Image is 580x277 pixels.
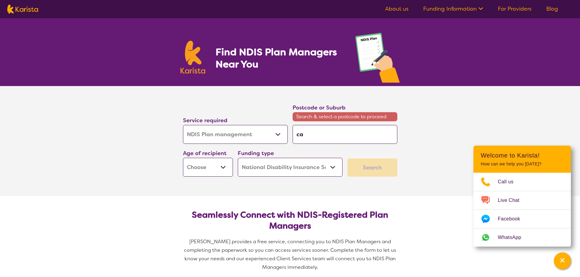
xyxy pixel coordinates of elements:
img: plan-management [355,33,400,86]
a: For Providers [498,5,532,12]
a: Funding Information [423,5,483,12]
img: Karista logo [181,41,206,74]
h2: Welcome to Karista! [481,152,564,159]
p: How can we help you [DATE]? [481,161,564,167]
ul: Choose channel [473,173,571,247]
label: Postcode or Suburb [293,104,346,111]
a: Web link opens in a new tab. [473,228,571,247]
label: Age of recipient [183,150,227,157]
span: [PERSON_NAME] provides a free service, connecting you to NDIS Plan Managers and completing the pa... [184,238,397,270]
span: WhatsApp [498,233,529,242]
h2: Seamlessly Connect with NDIS-Registered Plan Managers [188,209,392,231]
div: Channel Menu [473,146,571,247]
h1: Find NDIS Plan Managers Near You [216,46,343,70]
span: Live Chat [498,196,527,205]
a: Blog [546,5,558,12]
span: Call us [498,177,521,186]
label: Funding type [238,150,274,157]
label: Service required [183,117,227,124]
span: Facebook [498,214,527,223]
span: Search & select a postcode to proceed [293,112,397,121]
img: Karista logo [7,5,38,14]
button: Channel Menu [554,252,571,269]
input: Type [293,125,397,144]
a: About us [385,5,409,12]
